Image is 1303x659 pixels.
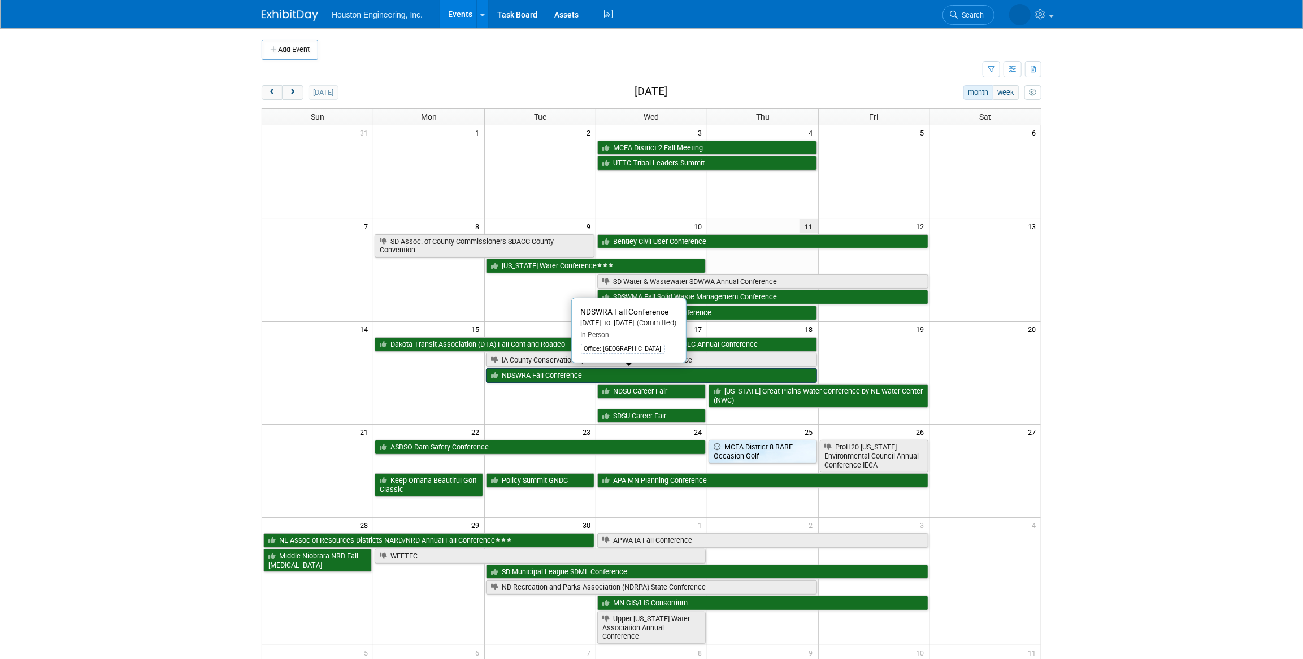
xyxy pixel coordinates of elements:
[693,425,707,439] span: 24
[359,518,373,532] span: 28
[534,112,546,121] span: Tue
[693,219,707,233] span: 10
[470,518,484,532] span: 29
[644,112,659,121] span: Wed
[919,125,930,139] span: 5
[697,518,707,532] span: 1
[262,85,283,100] button: prev
[756,112,770,121] span: Thu
[635,318,677,327] span: (Committed)
[808,518,818,532] span: 2
[486,259,706,273] a: [US_STATE] Water Conference
[597,384,706,399] a: NDSU Career Fair
[375,549,706,564] a: WEFTEC
[585,219,596,233] span: 9
[919,518,930,532] span: 3
[597,596,928,610] a: MN GIS/LIS Consortium
[486,580,817,595] a: ND Recreation and Parks Association (NDRPA) State Conference
[581,318,677,328] div: [DATE] to [DATE]
[363,219,373,233] span: 7
[359,425,373,439] span: 21
[474,219,484,233] span: 8
[1031,125,1041,139] span: 6
[375,337,594,352] a: Dakota Transit Association (DTA) Fall Conf and Roadeo
[309,85,338,100] button: [DATE]
[581,307,669,316] span: NDSWRA Fall Conference
[470,425,484,439] span: 22
[597,274,928,289] a: SD Water & Wastewater SDWWA Annual Conference
[581,518,596,532] span: 30
[375,440,706,455] a: ASDSO Dam Safety Conference
[474,125,484,139] span: 1
[597,337,817,352] a: ND League of Cities NDLC Annual Conference
[804,425,818,439] span: 25
[1027,219,1041,233] span: 13
[697,125,707,139] span: 3
[800,219,818,233] span: 11
[870,112,879,121] span: Fri
[262,40,318,60] button: Add Event
[263,533,594,548] a: NE Assoc of Resources Districts NARD/NRD Annual Fall Conference
[1024,85,1041,100] button: myCustomButton
[1029,89,1036,97] i: Personalize Calendar
[486,353,817,368] a: IA County Conservation System ICCS Annual Fall Conference
[581,331,610,339] span: In-Person
[597,533,928,548] a: APWA IA Fall Conference
[332,10,423,19] span: Houston Engineering, Inc.
[709,440,817,463] a: MCEA District 8 RARE Occasion Golf
[635,85,667,98] h2: [DATE]
[693,322,707,336] span: 17
[597,290,928,304] a: SDSWMA Fall Solid Waste Management Conference
[1031,518,1041,532] span: 4
[375,473,483,496] a: Keep Omaha Beautiful Golf Classic
[597,409,706,424] a: SDSU Career Fair
[597,156,817,171] a: UTTC Tribal Leaders Summit
[581,344,665,354] div: Office: [GEOGRAPHIC_DATA]
[311,112,324,121] span: Sun
[597,612,706,644] a: Upper [US_STATE] Water Association Annual Conference
[421,112,437,121] span: Mon
[915,322,930,336] span: 19
[282,85,303,100] button: next
[1009,4,1031,25] img: Heidi Joarnt
[709,384,928,407] a: [US_STATE] Great Plains Water Conference by NE Water Center (NWC)
[1027,425,1041,439] span: 27
[915,219,930,233] span: 12
[359,322,373,336] span: 14
[979,112,991,121] span: Sat
[486,368,817,383] a: NDSWRA Fall Conference
[820,440,928,472] a: ProH20 [US_STATE] Environmental Council Annual Conference IECA
[359,125,373,139] span: 31
[470,322,484,336] span: 15
[808,125,818,139] span: 4
[958,11,984,19] span: Search
[963,85,993,100] button: month
[915,425,930,439] span: 26
[1027,322,1041,336] span: 20
[597,473,928,488] a: APA MN Planning Conference
[486,565,928,579] a: SD Municipal League SDML Conference
[597,141,817,155] a: MCEA District 2 Fall Meeting
[486,473,594,488] a: Policy Summit GNDC
[585,125,596,139] span: 2
[375,234,594,258] a: SD Assoc. of County Commissioners SDACC County Convention
[597,306,817,320] a: MADI Fall Drainage Conference
[597,234,928,249] a: Bentley Civil User Conference
[262,10,318,21] img: ExhibitDay
[804,322,818,336] span: 18
[581,425,596,439] span: 23
[263,549,372,572] a: Middle Niobrara NRD Fall [MEDICAL_DATA]
[942,5,994,25] a: Search
[993,85,1019,100] button: week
